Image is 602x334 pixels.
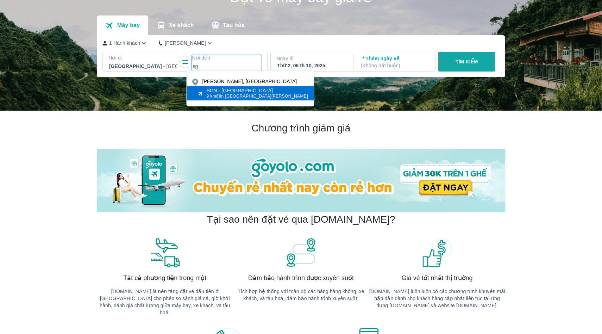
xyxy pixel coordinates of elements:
p: ( Không bắt buộc ) [361,62,429,69]
button: TÌM KIẾM [438,52,495,72]
div: SGN - [GEOGRAPHIC_DATA] [207,88,308,93]
span: Đảm bảo hành trình được xuyên suốt [248,274,354,282]
p: TÌM KIẾM [456,58,478,65]
p: Nơi đi [108,54,178,61]
p: Máy bay [117,22,140,29]
p: Xe khách [169,22,194,29]
span: Tất cả phương tiện trong một [123,274,206,282]
button: 1 Hành khách [102,39,148,47]
p: Nơi đến [192,54,262,61]
p: Thêm ngày về [361,55,429,69]
p: Tàu hỏa [223,22,245,29]
div: transportation tabs [97,16,253,35]
img: banner [421,237,453,268]
div: Thứ 2, 06 th 10, 2025 [277,62,345,69]
span: đến [GEOGRAPHIC_DATA][PERSON_NAME] [207,93,308,99]
h2: Tại sao nên đặt vé qua [DOMAIN_NAME]? [207,213,395,226]
p: Tích hợp hệ thống với toàn bộ các hãng hàng không, xe khách, và tàu hoả, đảm bảo hành trình xuyên... [233,288,369,302]
div: [PERSON_NAME], [GEOGRAPHIC_DATA] [202,78,297,85]
p: [PERSON_NAME] [165,39,206,47]
p: Ngày đi [276,55,346,62]
img: banner [149,237,181,268]
p: [DOMAIN_NAME] luôn luôn có các chương trình khuyến mãi hấp dẫn dành cho khách hàng cập nhật liên ... [369,288,505,309]
img: banner-home [97,149,505,212]
p: 1 Hành khách [109,39,140,47]
button: [PERSON_NAME] [159,39,213,47]
h2: Chương trình giảm giá [97,122,505,135]
span: Giá vé tốt nhất thị trường [402,274,473,282]
p: [DOMAIN_NAME] là nền tảng đặt vé đầu tiên ở [GEOGRAPHIC_DATA] cho phép so sánh giá cả, giờ khởi h... [97,288,233,316]
span: 9 km [207,94,217,99]
img: banner [285,237,317,268]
